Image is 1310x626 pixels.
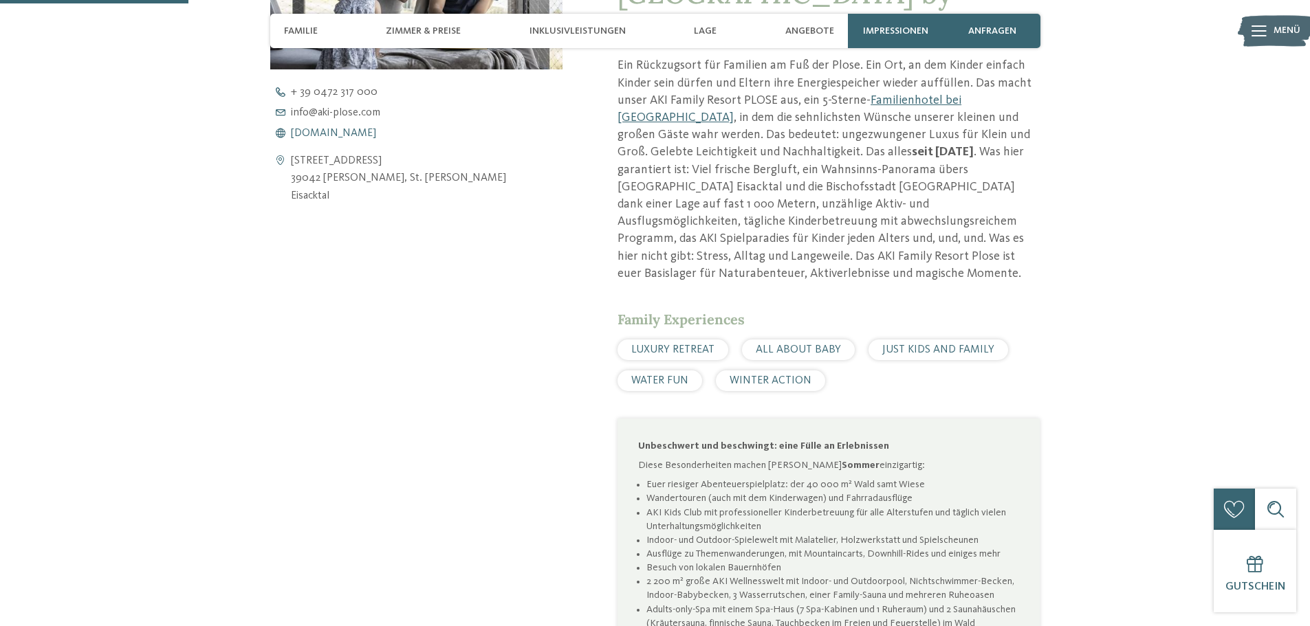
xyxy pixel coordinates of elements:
[863,25,928,37] span: Impressionen
[631,375,688,386] span: WATER FUN
[1225,581,1285,592] span: Gutschein
[785,25,834,37] span: Angebote
[646,533,1019,547] li: Indoor- und Outdoor-Spielewelt mit Malatelier, Holzwerkstatt und Spielscheunen
[291,128,376,139] span: [DOMAIN_NAME]
[1214,530,1296,612] a: Gutschein
[638,441,889,451] strong: Unbeschwert und beschwingt: eine Fülle an Erlebnissen
[270,87,587,98] a: + 39 0472 317 000
[646,574,1019,602] li: 2 200 m² große AKI Wellnesswelt mit Indoor- und Outdoorpool, Nichtschwimmer-Becken, Indoor-Babybe...
[386,25,461,37] span: Zimmer & Preise
[646,491,1019,505] li: Wandertouren (auch mit dem Kinderwagen) und Fahrradausflüge
[646,506,1019,533] li: AKI Kids Club mit professioneller Kinderbetreuung für alle Alterstufen und täglich vielen Unterha...
[912,146,974,158] strong: seit [DATE]
[882,344,994,355] span: JUST KIDS AND FAMILY
[530,25,626,37] span: Inklusivleistungen
[638,458,1019,472] p: Diese Besonderheiten machen [PERSON_NAME] einzigartig:
[730,375,811,386] span: WINTER ACTION
[631,344,714,355] span: LUXURY RETREAT
[646,478,1019,491] li: Euer riesiger Abenteuerspielplatz: der 40 000 m² Wald samt Wiese
[646,561,1019,574] li: Besuch von lokalen Bauernhöfen
[756,344,841,355] span: ALL ABOUT BABY
[291,87,378,98] span: + 39 0472 317 000
[842,460,880,470] strong: Sommer
[270,107,587,118] a: info@aki-plose.com
[618,311,745,328] span: Family Experiences
[291,107,380,118] span: info@ aki-plose. com
[618,57,1040,282] p: Ein Rückzugsort für Familien am Fuß der Plose. Ein Ort, an dem Kinder einfach Kinder sein dürfen ...
[270,128,587,139] a: [DOMAIN_NAME]
[694,25,717,37] span: Lage
[968,25,1016,37] span: anfragen
[291,153,506,205] address: [STREET_ADDRESS] 39042 [PERSON_NAME], St. [PERSON_NAME] Eisacktal
[284,25,318,37] span: Familie
[646,547,1019,561] li: Ausflüge zu Themenwanderungen, mit Mountaincarts, Downhill-Rides und einiges mehr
